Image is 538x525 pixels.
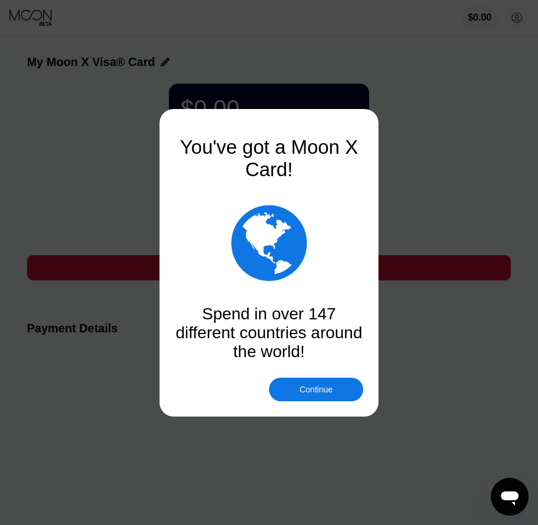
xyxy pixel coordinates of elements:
[491,478,529,516] iframe: Button to launch messaging window
[269,378,363,401] div: Continue
[231,199,307,287] div: 
[175,136,363,181] div: You've got a Moon X Card!
[175,199,363,287] div: 
[175,305,363,361] div: Spend in over 147 different countries around the world!
[300,385,333,394] div: Continue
